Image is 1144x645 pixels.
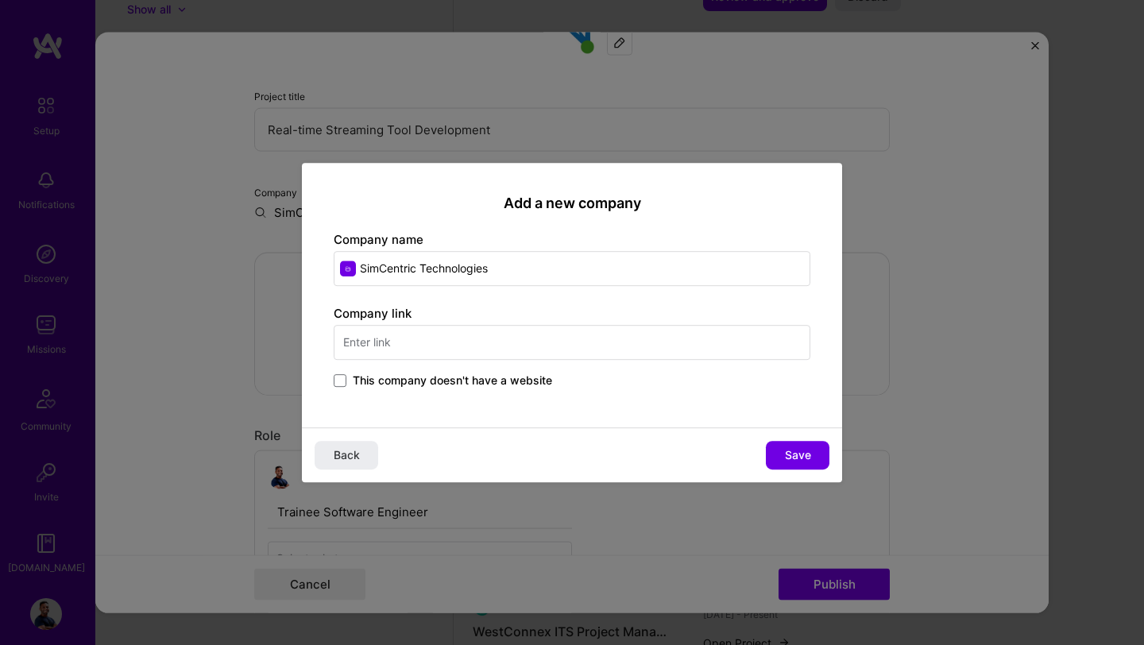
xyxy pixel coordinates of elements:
[334,325,810,360] input: Enter link
[334,306,412,321] label: Company link
[766,441,829,469] button: Save
[334,232,423,247] label: Company name
[315,441,378,469] button: Back
[785,447,811,463] span: Save
[334,447,360,463] span: Back
[334,195,810,212] h2: Add a new company
[334,251,810,286] input: Enter name
[353,373,552,388] span: This company doesn't have a website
